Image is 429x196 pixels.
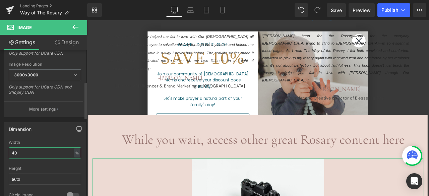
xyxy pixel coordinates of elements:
div: Only support for UCare CDN and Shopify CDN [9,84,81,100]
div: Open Intercom Messenger [406,173,422,189]
a: Tablet [198,3,214,17]
span: Preview [353,7,371,14]
h1: - [PERSON_NAME] [208,75,382,88]
div: Director of Influencer & Brand Marketing at [GEOGRAPHIC_DATA] [23,74,198,83]
a: Mobile [214,3,231,17]
a: Desktop [166,3,182,17]
a: Laptop [182,3,198,17]
div: Width [9,140,81,145]
div: Founder and Creative Director of Blessed is She [208,88,382,97]
span: Publish [381,7,398,13]
div: Image Resolution [9,62,81,67]
div: Dimension [9,123,32,132]
input: auto [9,174,81,185]
button: Publish [377,3,410,17]
a: Preview [349,3,375,17]
span: "The Way of the Rosary helped me fall in love with Our [DEMOGRAPHIC_DATA] all over again. It open... [23,17,198,60]
button: More settings [4,101,83,117]
button: Undo [295,3,308,17]
button: Gorgias live chat [3,2,23,22]
div: Only support for UCare CDN [9,51,81,60]
a: Design [45,35,88,50]
span: "[PERSON_NAME] heart for the Rosary—and for the everyday [DEMOGRAPHIC_DATA] trying to cling to [D... [208,16,382,73]
h1: -[PERSON_NAME] [23,63,198,74]
button: Redo [311,3,324,17]
b: 3000x3000 [14,72,38,77]
div: Height [9,166,81,171]
div: % [74,148,80,157]
h1: While you wait, access other great Rosary content here [23,128,394,155]
span: Way of The Rosary [20,10,62,15]
p: More settings [29,106,56,112]
button: More [413,3,426,17]
a: New Library [87,3,102,17]
span: Save [331,7,342,14]
a: Landing Pages [20,3,87,9]
input: auto [9,147,81,158]
span: Image [17,25,32,30]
